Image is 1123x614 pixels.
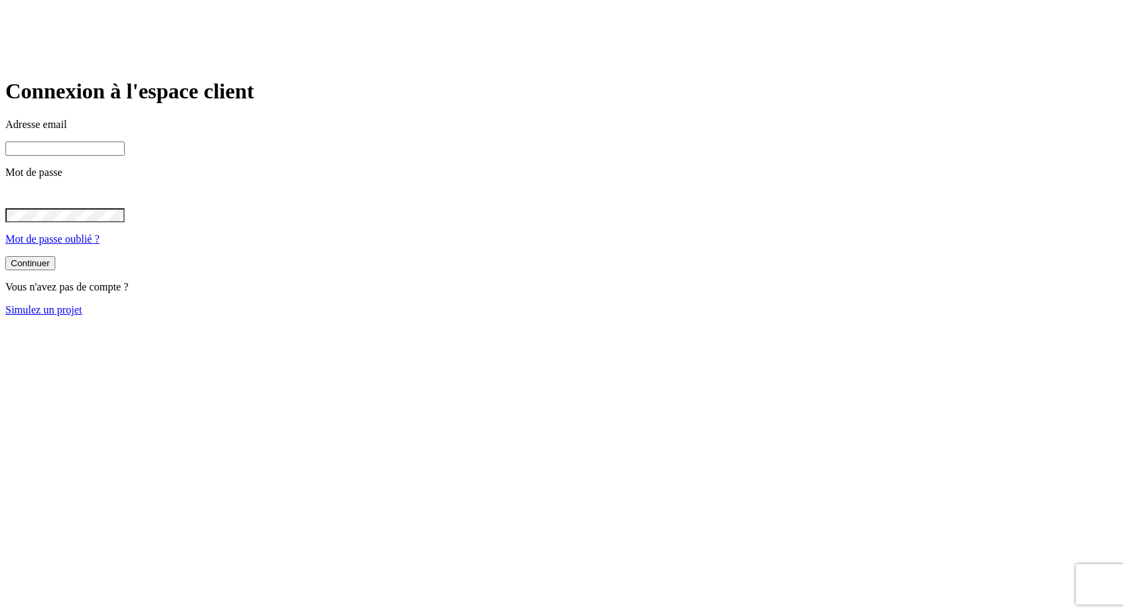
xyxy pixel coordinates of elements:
[5,119,1118,131] p: Adresse email
[5,233,100,245] a: Mot de passe oublié ?
[5,79,1118,104] h1: Connexion à l'espace client
[5,256,55,270] button: Continuer
[5,166,1118,179] p: Mot de passe
[5,281,1118,293] p: Vous n'avez pas de compte ?
[5,304,82,315] a: Simulez un projet
[11,258,50,268] div: Continuer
